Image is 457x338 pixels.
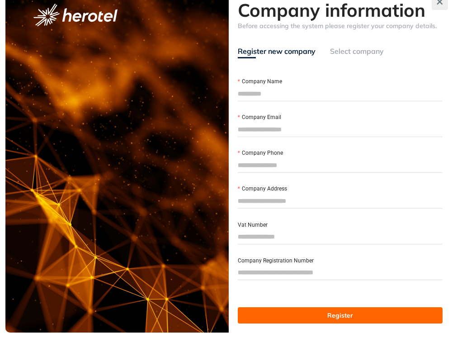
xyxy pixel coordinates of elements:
[238,194,443,208] input: Company Address
[238,307,443,324] button: Register
[238,266,443,279] input: Company Registration Number
[238,185,287,193] label: Company Address
[238,77,282,86] label: Company Name
[238,221,268,229] label: Vat Number
[238,46,316,57] div: Register new company
[330,46,384,57] div: Select company
[33,4,118,26] img: logo
[238,87,443,100] input: Company Name
[238,230,443,243] input: Vat Number
[238,158,443,172] input: Company Phone
[327,310,353,320] span: Register
[238,123,443,136] input: Company Email
[238,257,314,265] label: Company Registration Number
[19,4,132,26] button: logo
[238,22,437,30] span: Before accessing the system please register your company details.
[238,149,283,157] label: Company Phone
[238,113,281,122] label: Company Email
